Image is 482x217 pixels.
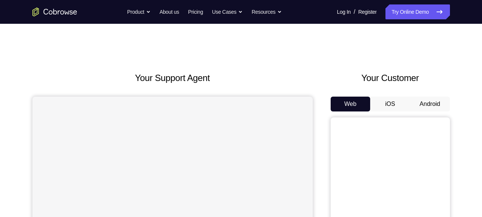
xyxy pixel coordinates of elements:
[252,4,282,19] button: Resources
[370,97,410,111] button: iOS
[160,4,179,19] a: About us
[188,4,203,19] a: Pricing
[32,7,77,16] a: Go to the home page
[32,71,313,85] h2: Your Support Agent
[385,4,450,19] a: Try Online Demo
[127,4,151,19] button: Product
[354,7,355,16] span: /
[212,4,243,19] button: Use Cases
[331,97,371,111] button: Web
[410,97,450,111] button: Android
[337,4,351,19] a: Log In
[331,71,450,85] h2: Your Customer
[358,4,377,19] a: Register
